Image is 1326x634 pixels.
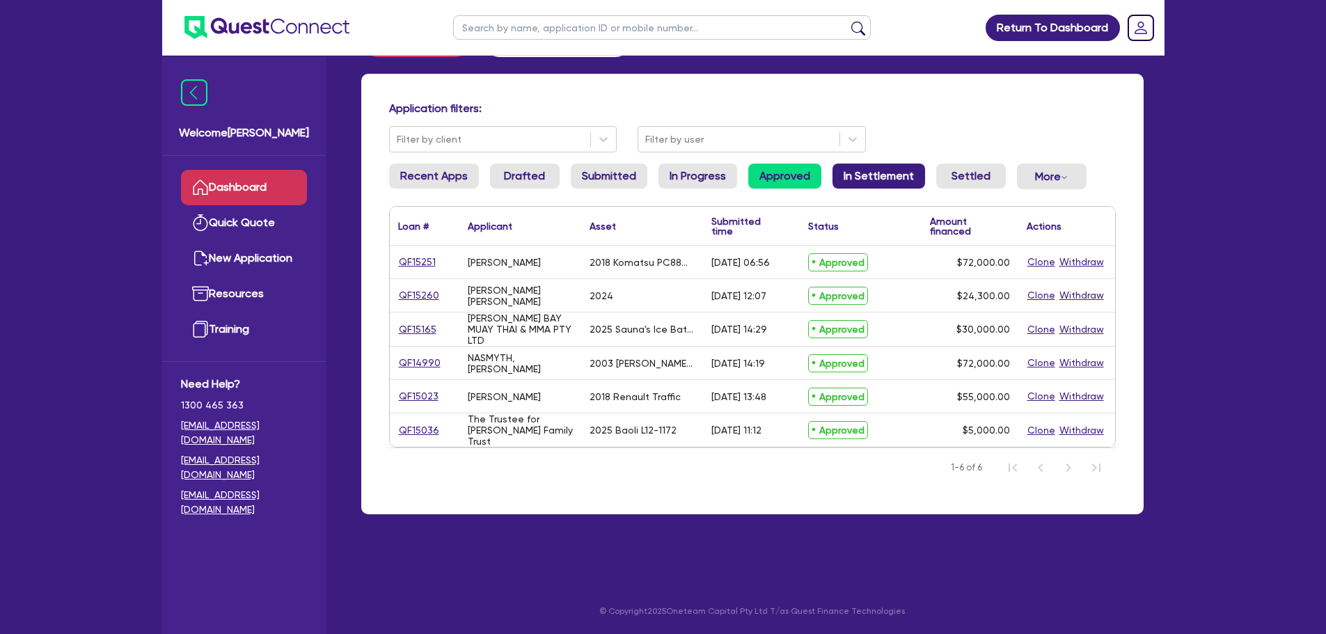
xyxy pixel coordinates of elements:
div: 2025 Sauna's Ice Baths TBA Sauna's Ice Baths [590,324,695,335]
div: [PERSON_NAME] [PERSON_NAME] [468,285,573,307]
a: QF14990 [398,355,441,371]
div: 2018 Renault Traffic [590,391,681,402]
img: icon-menu-close [181,79,207,106]
a: QF15165 [398,322,437,338]
p: © Copyright 2025 Oneteam Capital Pty Ltd T/as Quest Finance Technologies [352,605,1153,617]
button: Clone [1027,322,1056,338]
div: 2018 Komatsu PC88MR [590,257,695,268]
div: NASMYTH, [PERSON_NAME] [468,352,573,374]
div: Status [808,221,839,231]
a: Settled [936,164,1006,189]
span: Welcome [PERSON_NAME] [179,125,309,141]
div: [DATE] 11:12 [711,425,761,436]
a: [EMAIL_ADDRESS][DOMAIN_NAME] [181,453,307,482]
span: Approved [808,287,868,305]
div: [PERSON_NAME] [468,391,541,402]
div: [DATE] 14:19 [711,358,765,369]
span: $72,000.00 [957,358,1010,369]
a: QF15251 [398,254,436,270]
a: Drafted [490,164,560,189]
span: $72,000.00 [957,257,1010,268]
a: New Application [181,241,307,276]
span: 1-6 of 6 [951,461,982,475]
a: Training [181,312,307,347]
a: [EMAIL_ADDRESS][DOMAIN_NAME] [181,488,307,517]
button: Clone [1027,388,1056,404]
button: Clone [1027,254,1056,270]
a: Dashboard [181,170,307,205]
div: Applicant [468,221,512,231]
div: Amount financed [930,216,1010,236]
span: Approved [808,354,868,372]
input: Search by name, application ID or mobile number... [453,15,871,40]
a: [EMAIL_ADDRESS][DOMAIN_NAME] [181,418,307,447]
button: Clone [1027,422,1056,438]
div: [DATE] 06:56 [711,257,770,268]
span: $5,000.00 [963,425,1010,436]
a: Approved [748,164,821,189]
span: Approved [808,320,868,338]
a: QF15036 [398,422,440,438]
a: Dropdown toggle [1123,10,1159,46]
div: [PERSON_NAME] BAY MUAY THAI & MMA PTY LTD [468,312,573,346]
a: Submitted [571,164,647,189]
div: Submitted time [711,216,779,236]
a: QF15260 [398,287,440,303]
img: new-application [192,250,209,267]
button: Previous Page [1027,454,1055,482]
img: quick-quote [192,214,209,231]
div: [DATE] 14:29 [711,324,767,335]
button: Last Page [1082,454,1110,482]
div: [DATE] 13:48 [711,391,766,402]
img: training [192,321,209,338]
button: Next Page [1055,454,1082,482]
button: Clone [1027,355,1056,371]
h4: Application filters: [389,102,1116,115]
span: $55,000.00 [957,391,1010,402]
button: Withdraw [1059,322,1105,338]
span: $30,000.00 [956,324,1010,335]
button: Withdraw [1059,388,1105,404]
div: 2025 Baoli L12-1172 [590,425,677,436]
div: Actions [1027,221,1061,231]
button: Clone [1027,287,1056,303]
div: 2003 [PERSON_NAME] Value Liner Prime Mover Day Cab [590,358,695,369]
button: Withdraw [1059,254,1105,270]
a: In Progress [658,164,737,189]
div: 2024 [590,290,613,301]
span: Approved [808,388,868,406]
a: Quick Quote [181,205,307,241]
button: Withdraw [1059,355,1105,371]
span: Need Help? [181,376,307,393]
a: Resources [181,276,307,312]
button: Dropdown toggle [1017,164,1087,189]
img: quest-connect-logo-blue [184,16,349,39]
span: Approved [808,253,868,271]
div: The Trustee for [PERSON_NAME] Family Trust [468,413,573,447]
a: In Settlement [832,164,925,189]
a: Return To Dashboard [986,15,1120,41]
div: Asset [590,221,616,231]
div: [PERSON_NAME] [468,257,541,268]
div: Loan # [398,221,429,231]
div: [DATE] 12:07 [711,290,766,301]
span: 1300 465 363 [181,398,307,413]
button: Withdraw [1059,422,1105,438]
button: First Page [999,454,1027,482]
button: Withdraw [1059,287,1105,303]
a: QF15023 [398,388,439,404]
span: $24,300.00 [957,290,1010,301]
span: Approved [808,421,868,439]
a: Recent Apps [389,164,479,189]
img: resources [192,285,209,302]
